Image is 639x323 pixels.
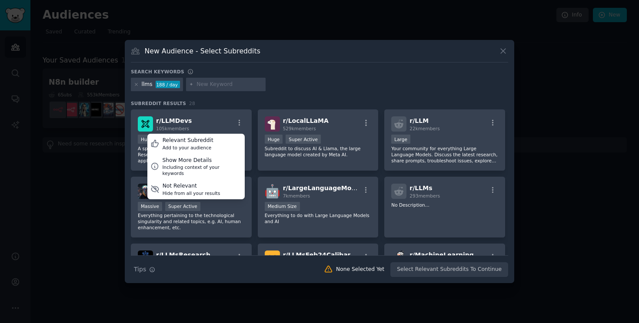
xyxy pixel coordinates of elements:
div: Including context of your keywords [162,164,241,176]
div: Super Active [286,135,321,144]
div: Not Relevant [163,182,220,190]
span: 7k members [283,193,310,198]
div: llms [142,81,153,89]
span: r/ LLMDevs [156,117,192,124]
div: Hide from all your results [163,190,220,196]
p: No Description... [391,202,498,208]
p: Everything to do with Large Language Models and AI [265,212,372,224]
span: r/ LargeLanguageModels [283,185,366,191]
div: 188 / day [156,81,180,89]
span: r/ LocalLLaMA [283,117,329,124]
span: r/ LLMsFeb24Calibar [283,251,351,258]
div: Large [391,135,410,144]
span: r/ LLMsResearch [156,251,210,258]
button: Tips [131,262,158,277]
span: 105k members [156,126,189,131]
div: Huge [138,135,156,144]
h3: Search keywords [131,69,184,75]
div: Add to your audience [163,145,213,151]
p: Subreddit to discuss AI & Llama, the large language model created by Meta AI. [265,145,372,158]
div: None Selected Yet [336,266,384,274]
div: Huge [265,135,283,144]
div: Super Active [165,202,200,211]
img: singularity [138,184,153,199]
p: Your community for everything Large Language Models. Discuss the latest research, share prompts, ... [391,145,498,164]
span: 529k members [283,126,316,131]
span: r/ MachineLearning [409,251,473,258]
span: 293 members [409,193,440,198]
img: LargeLanguageModels [265,184,280,199]
span: 22k members [409,126,439,131]
span: r/ LLM [409,117,429,124]
img: LLMsResearch [138,250,153,266]
input: New Keyword [196,81,263,89]
span: r/ LLMs [409,185,432,191]
img: MachineLearning [391,250,406,266]
div: Medium Size [265,202,300,211]
div: Relevant Subreddit [163,137,213,145]
span: Tips [134,265,146,274]
p: Everything pertaining to the technological singularity and related topics, e.g. AI, human enhance... [138,212,245,231]
img: LLMDevs [138,116,153,132]
div: Show More Details [162,157,241,165]
span: Subreddit Results [131,100,186,106]
div: Massive [138,202,162,211]
h3: New Audience - Select Subreddits [145,46,260,56]
img: LLMsFeb24Calibar [265,250,280,266]
p: A space for Enthusiasts, Developers and Researchers to discuss LLMs and their applications. [138,145,245,164]
img: LocalLLaMA [265,116,280,132]
span: 28 [189,101,195,106]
